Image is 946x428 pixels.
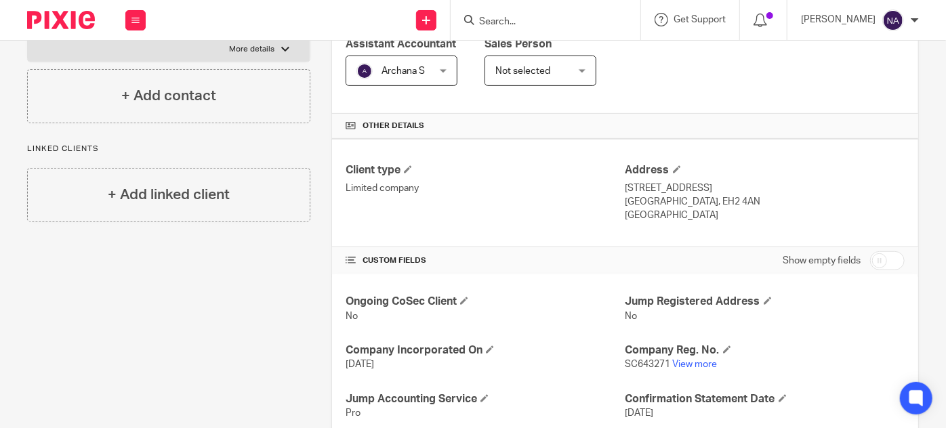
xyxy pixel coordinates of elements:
[783,254,861,267] label: Show empty fields
[346,312,358,321] span: No
[229,44,274,55] p: More details
[625,312,638,321] span: No
[625,408,654,418] span: [DATE]
[673,360,718,369] a: View more
[625,295,905,309] h4: Jump Registered Address
[495,66,550,76] span: Not selected
[346,181,625,195] p: Limited company
[346,343,625,358] h4: Company Incorporated On
[625,343,905,358] h4: Company Reg. No.
[356,63,373,79] img: svg%3E
[625,392,905,406] h4: Confirmation Statement Date
[882,9,904,31] img: svg%3E
[27,144,310,154] p: Linked clients
[625,360,671,369] span: SC643271
[108,184,230,205] h4: + Add linked client
[346,39,456,49] span: Assistant Accountant
[485,39,552,49] span: Sales Person
[625,195,905,209] p: [GEOGRAPHIC_DATA], EH2 4AN
[382,66,425,76] span: Archana S
[27,11,95,29] img: Pixie
[801,13,876,26] p: [PERSON_NAME]
[625,181,905,195] p: [STREET_ADDRESS]
[346,360,374,369] span: [DATE]
[346,255,625,266] h4: CUSTOM FIELDS
[346,408,361,418] span: Pro
[346,295,625,309] h4: Ongoing CoSec Client
[346,392,625,406] h4: Jump Accounting Service
[625,163,905,177] h4: Address
[363,121,424,131] span: Other details
[625,209,905,222] p: [GEOGRAPHIC_DATA]
[346,163,625,177] h4: Client type
[478,16,600,28] input: Search
[674,15,726,24] span: Get Support
[121,85,216,106] h4: + Add contact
